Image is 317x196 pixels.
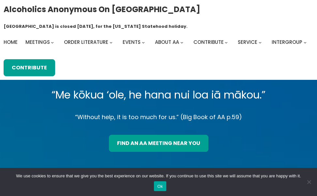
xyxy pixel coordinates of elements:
button: Events submenu [142,41,145,44]
a: Contribute [193,38,224,47]
button: Order Literature submenu [110,41,113,44]
span: Home [4,39,18,45]
span: We use cookies to ensure that we give you the best experience on our website. If you continue to ... [16,173,301,179]
nav: Intergroup [4,38,309,47]
span: Contribute [193,39,224,45]
a: Intergroup [272,38,302,47]
a: Events [123,38,141,47]
a: Contribute [4,59,55,76]
span: No [306,179,312,185]
span: About AA [155,39,179,45]
p: “Without help, it is too much for us.” (Big Book of AA p.59) [16,112,301,122]
button: Intergroup submenu [304,41,307,44]
a: find an aa meeting near you [109,135,208,152]
span: Meetings [25,39,50,45]
p: “Me kōkua ‘ole, he hana nui loa iā mākou.” [16,86,301,104]
a: About AA [155,38,179,47]
a: Service [238,38,257,47]
a: Home [4,38,18,47]
a: Alcoholics Anonymous on [GEOGRAPHIC_DATA] [4,2,200,16]
span: Service [238,39,257,45]
button: Meetings submenu [51,41,54,44]
a: Meetings [25,38,50,47]
span: Intergroup [272,39,302,45]
button: Ok [154,181,166,191]
button: Contribute submenu [225,41,228,44]
button: Service submenu [259,41,262,44]
span: Order Literature [64,39,108,45]
h1: [GEOGRAPHIC_DATA] is closed [DATE], for the [US_STATE] Statehood holiday. [4,23,188,30]
span: Events [123,39,141,45]
button: About AA submenu [180,41,183,44]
